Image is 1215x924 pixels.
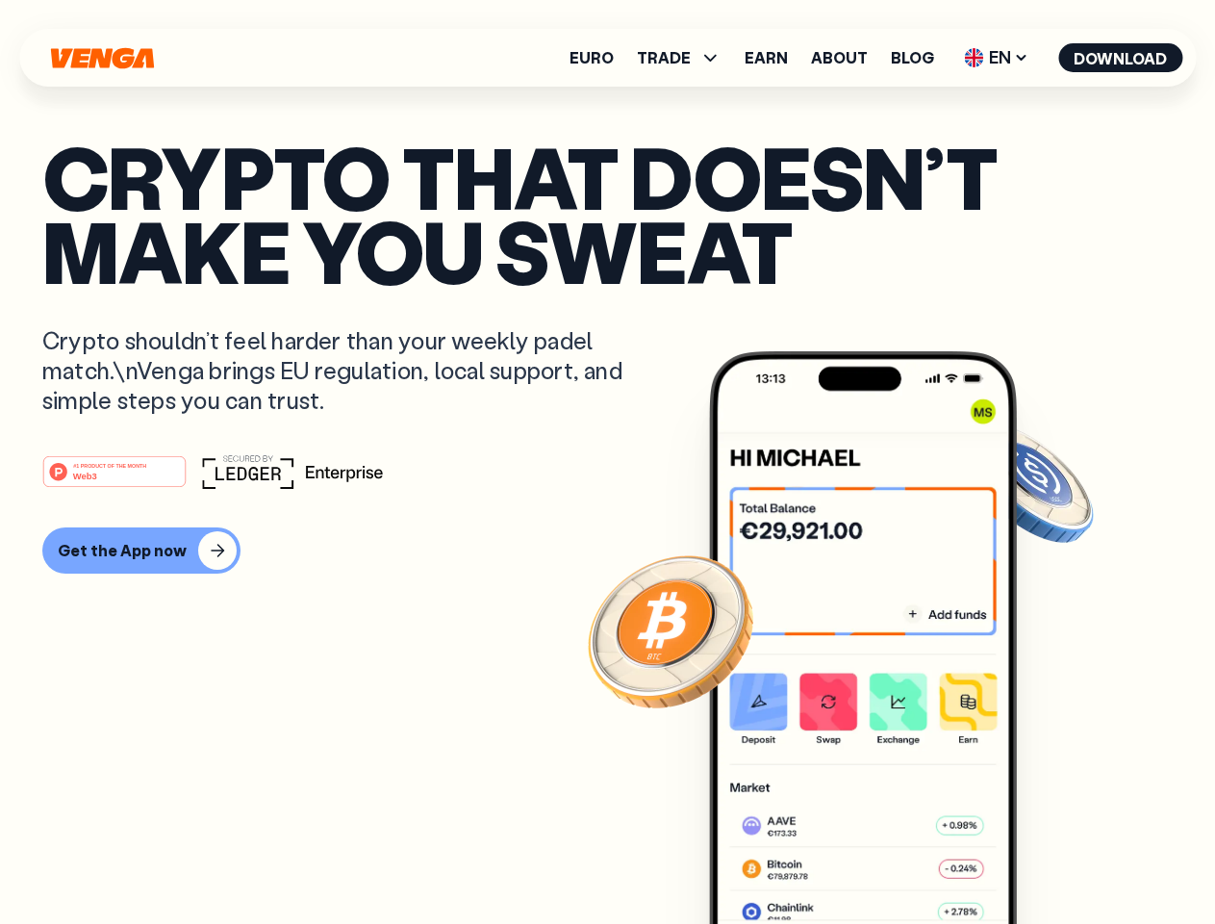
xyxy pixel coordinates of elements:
span: EN [957,42,1035,73]
a: Euro [570,50,614,65]
a: Earn [745,50,788,65]
div: Get the App now [58,541,187,560]
a: Blog [891,50,934,65]
p: Crypto that doesn’t make you sweat [42,140,1173,287]
img: USDC coin [959,414,1098,552]
img: flag-uk [964,48,983,67]
tspan: #1 PRODUCT OF THE MONTH [73,462,146,468]
button: Get the App now [42,527,240,574]
svg: Home [48,47,156,69]
a: Get the App now [42,527,1173,574]
span: TRADE [637,50,691,65]
tspan: Web3 [73,470,97,480]
img: Bitcoin [584,544,757,717]
button: Download [1058,43,1182,72]
a: About [811,50,868,65]
span: TRADE [637,46,721,69]
a: #1 PRODUCT OF THE MONTHWeb3 [42,467,187,492]
p: Crypto shouldn’t feel harder than your weekly padel match.\nVenga brings EU regulation, local sup... [42,325,650,416]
